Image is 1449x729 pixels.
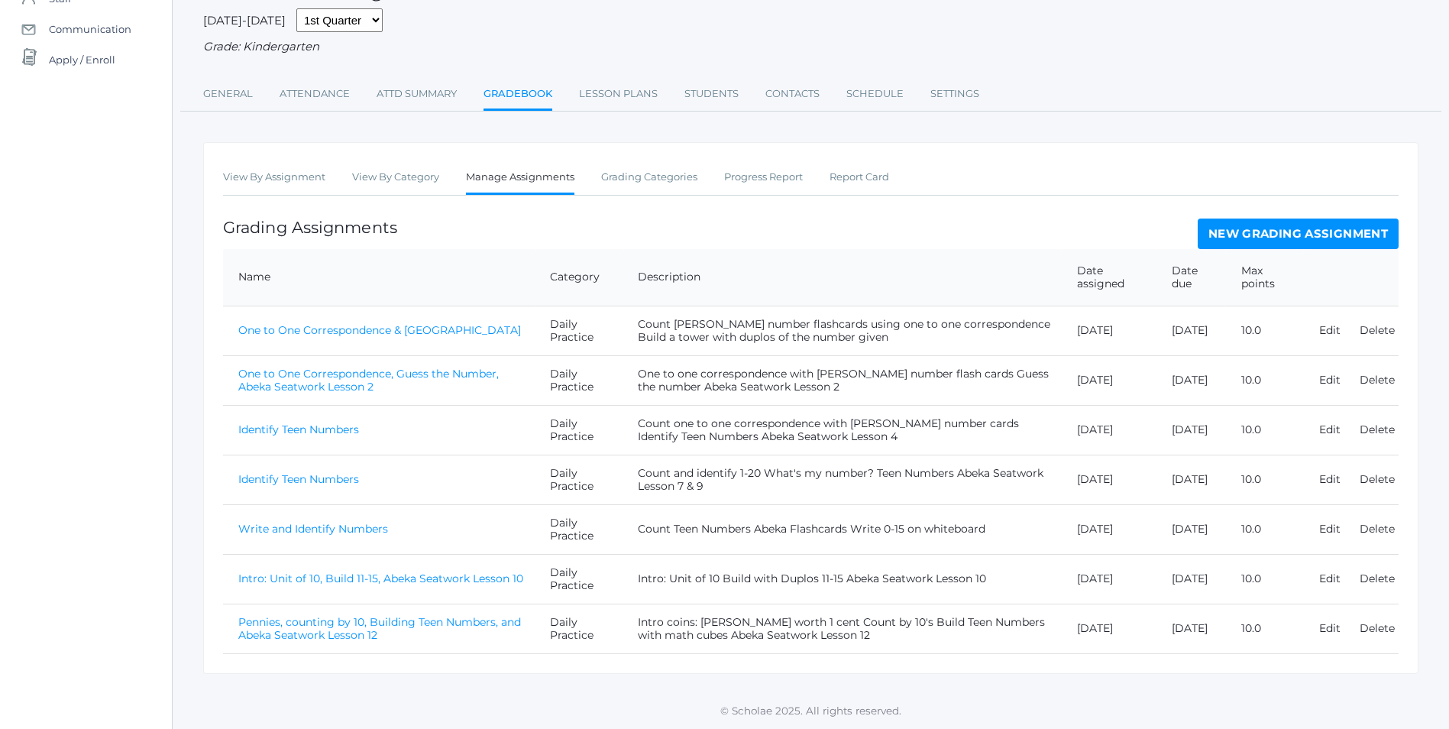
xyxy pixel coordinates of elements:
a: Edit [1319,522,1341,536]
div: Grade: Kindergarten [203,38,1418,56]
td: Daily Practice [535,306,623,355]
a: Identify Teen Numbers [238,423,359,436]
span: Apply / Enroll [49,44,115,75]
a: Delete [1360,472,1395,486]
a: One to One Correspondence & [GEOGRAPHIC_DATA] [238,323,521,337]
th: Date due [1156,249,1226,306]
a: Edit [1319,572,1341,585]
a: New Grading Assignment [1198,219,1399,249]
p: © Scholae 2025. All rights reserved. [173,703,1449,718]
td: [DATE] [1156,306,1226,355]
a: Delete [1360,373,1395,387]
td: [DATE] [1062,554,1156,604]
a: Delete [1360,423,1395,436]
td: [DATE] [1062,306,1156,355]
td: [DATE] [1062,405,1156,455]
td: Intro: Unit of 10 Build with Duplos 11-15 Abeka Seatwork Lesson 10 [623,554,1062,604]
td: 10.0 [1226,455,1304,504]
a: View By Assignment [223,162,325,193]
td: 10.0 [1226,604,1304,653]
a: Attd Summary [377,79,457,109]
td: [DATE] [1156,405,1226,455]
a: Edit [1319,423,1341,436]
a: Grading Categories [601,162,697,193]
td: Daily Practice [535,455,623,504]
a: Lesson Plans [579,79,658,109]
a: Edit [1319,472,1341,486]
td: Count Teen Numbers Abeka Flashcards Write 0-15 on whiteboard [623,504,1062,554]
td: [DATE] [1062,455,1156,504]
td: [DATE] [1156,604,1226,653]
a: General [203,79,253,109]
td: [DATE] [1156,355,1226,405]
th: Max points [1226,249,1304,306]
span: [DATE]-[DATE] [203,13,286,28]
td: Count and identify 1-20 What's my number? Teen Numbers Abeka Seatwork Lesson 7 & 9 [623,455,1062,504]
td: [DATE] [1062,604,1156,653]
a: Students [684,79,739,109]
a: Report Card [830,162,889,193]
th: Name [223,249,535,306]
th: Date assigned [1062,249,1156,306]
a: Settings [930,79,979,109]
a: Delete [1360,323,1395,337]
td: [DATE] [1156,504,1226,554]
td: Daily Practice [535,405,623,455]
td: 10.0 [1226,306,1304,355]
a: Gradebook [484,79,552,112]
td: 10.0 [1226,405,1304,455]
span: Communication [49,14,131,44]
td: One to one correspondence with [PERSON_NAME] number flash cards Guess the number Abeka Seatwork L... [623,355,1062,405]
th: Description [623,249,1062,306]
a: Write and Identify Numbers [238,522,388,536]
td: Count one to one correspondence with [PERSON_NAME] number cards Identify Teen Numbers Abeka Seatw... [623,405,1062,455]
td: [DATE] [1062,355,1156,405]
td: [DATE] [1156,455,1226,504]
a: Intro: Unit of 10, Build 11-15, Abeka Seatwork Lesson 10 [238,572,523,585]
td: 10.0 [1226,355,1304,405]
td: Intro coins: [PERSON_NAME] worth 1 cent Count by 10's Build Teen Numbers with math cubes Abeka Se... [623,604,1062,653]
a: Edit [1319,373,1341,387]
td: Daily Practice [535,504,623,554]
td: [DATE] [1156,554,1226,604]
a: Pennies, counting by 10, Building Teen Numbers, and Abeka Seatwork Lesson 12 [238,615,521,642]
td: 10.0 [1226,504,1304,554]
td: Daily Practice [535,604,623,653]
a: Schedule [846,79,904,109]
a: View By Category [352,162,439,193]
td: 10.0 [1226,554,1304,604]
a: Contacts [765,79,820,109]
a: Progress Report [724,162,803,193]
a: Attendance [280,79,350,109]
a: Identify Teen Numbers [238,472,359,486]
a: Delete [1360,572,1395,585]
a: Edit [1319,621,1341,635]
a: Edit [1319,323,1341,337]
h1: Grading Assignments [223,219,397,236]
a: Delete [1360,522,1395,536]
td: Count [PERSON_NAME] number flashcards using one to one correspondence Build a tower with duplos o... [623,306,1062,355]
a: One to One Correspondence, Guess the Number, Abeka Seatwork Lesson 2 [238,367,499,394]
td: Daily Practice [535,554,623,604]
td: [DATE] [1062,504,1156,554]
th: Category [535,249,623,306]
a: Delete [1360,621,1395,635]
td: Daily Practice [535,355,623,405]
a: Manage Assignments [466,162,574,195]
